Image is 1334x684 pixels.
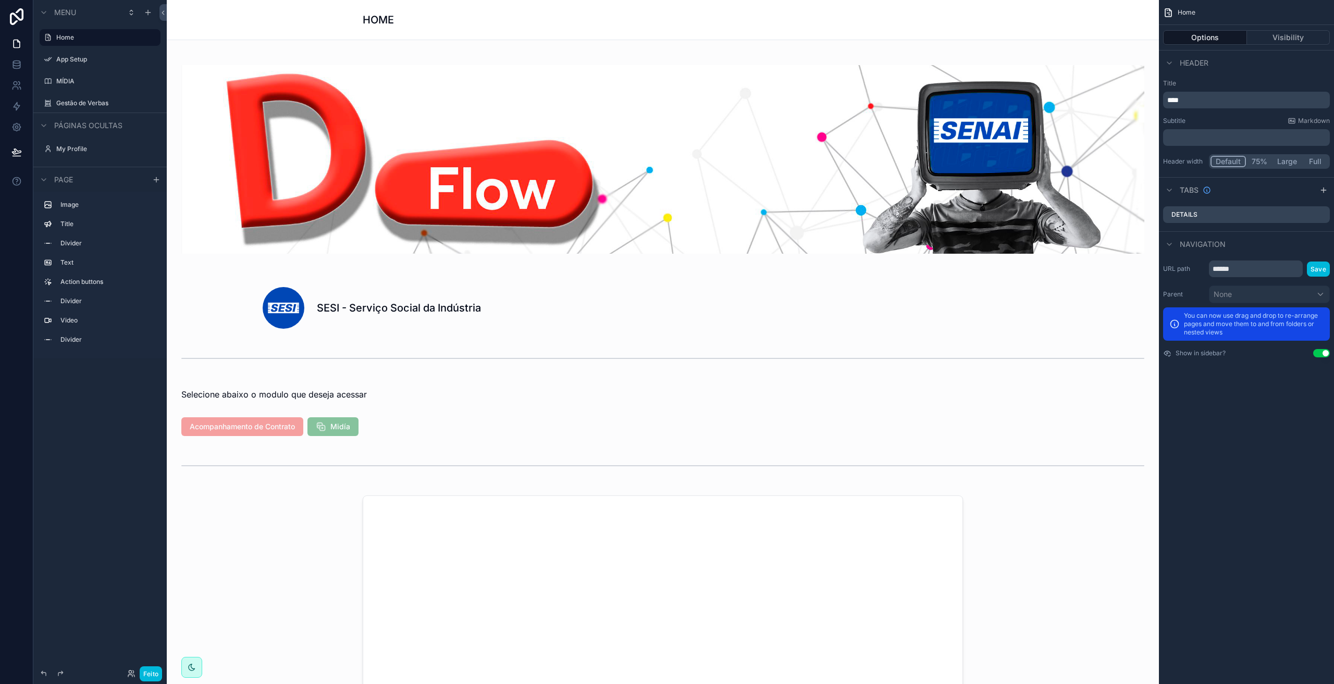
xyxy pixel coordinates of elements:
[1180,239,1226,250] span: Navigation
[1298,117,1330,125] span: Markdown
[60,239,152,247] label: Divider
[1288,117,1330,125] a: Markdown
[33,192,167,358] div: scrollable content
[140,666,163,681] button: Feito
[1180,58,1208,68] span: Header
[1163,290,1205,299] label: Parent
[60,201,152,209] label: Image
[1163,30,1247,45] button: Options
[1163,92,1330,108] div: scrollable content
[1302,156,1328,167] button: Full
[1214,289,1232,300] span: None
[1171,210,1197,219] label: Details
[54,8,76,17] font: Menu
[1178,8,1195,17] span: Home
[54,175,73,185] span: Page
[1209,285,1330,303] button: None
[60,316,152,325] label: Video
[1184,312,1324,337] p: You can now use drag and drop to re-arrange pages and move them to and from folders or nested views
[60,297,152,305] label: Divider
[60,335,152,344] label: Divider
[143,670,159,678] font: Feito
[363,13,394,27] h1: HOME
[1163,129,1330,146] div: scrollable content
[1176,349,1226,357] label: Show in sidebar?
[1246,156,1273,167] button: 75%
[1307,262,1330,277] button: Save
[56,77,154,85] label: MÍDIA
[1247,30,1330,45] button: Visibility
[1163,117,1185,125] label: Subtitle
[60,258,152,267] label: Text
[1211,156,1246,167] button: Default
[1163,265,1205,273] label: URL path
[56,99,154,107] label: Gestão de Verbas
[60,220,152,228] label: Title
[56,55,154,64] label: App Setup
[60,278,152,286] label: Action buttons
[1163,157,1205,166] label: Header width
[1163,79,1330,88] label: Title
[56,145,154,153] label: My Profile
[1273,156,1302,167] button: Large
[54,121,122,130] font: Páginas ocultas
[1180,185,1199,195] span: Tabs
[56,33,154,42] label: Home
